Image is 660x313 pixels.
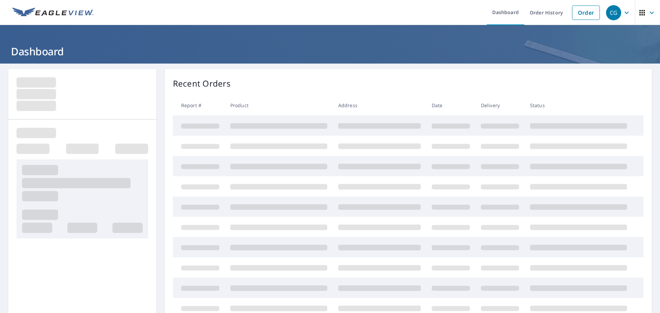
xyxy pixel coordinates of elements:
[426,95,475,115] th: Date
[572,5,600,20] a: Order
[225,95,333,115] th: Product
[173,95,225,115] th: Report #
[8,44,652,58] h1: Dashboard
[333,95,426,115] th: Address
[173,77,231,90] p: Recent Orders
[606,5,621,20] div: CG
[12,8,93,18] img: EV Logo
[475,95,525,115] th: Delivery
[525,95,632,115] th: Status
